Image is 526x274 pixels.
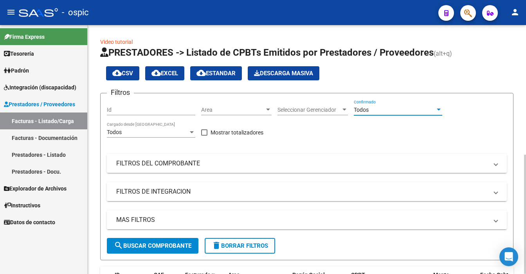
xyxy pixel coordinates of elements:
app-download-masive: Descarga masiva de comprobantes (adjuntos) [248,66,319,80]
span: (alt+q) [434,50,452,57]
mat-panel-title: FILTROS DEL COMPROBANTE [116,159,488,168]
mat-icon: cloud_download [196,68,206,78]
span: - ospic [62,4,89,21]
span: Estandar [196,70,236,77]
span: Tesorería [4,49,34,58]
button: CSV [106,66,139,80]
button: Estandar [190,66,242,80]
span: Todos [107,129,122,135]
span: Descarga Masiva [254,70,313,77]
mat-expansion-panel-header: FILTROS DE INTEGRACION [107,182,507,201]
a: Video tutorial [100,39,133,45]
span: Padrón [4,66,29,75]
mat-icon: cloud_download [112,68,122,78]
span: Borrar Filtros [212,242,268,249]
mat-icon: delete [212,241,221,250]
span: CSV [112,70,133,77]
button: EXCEL [145,66,184,80]
button: Buscar Comprobante [107,238,198,254]
span: EXCEL [151,70,178,77]
mat-expansion-panel-header: FILTROS DEL COMPROBANTE [107,154,507,173]
span: Datos de contacto [4,218,55,227]
span: Seleccionar Gerenciador [277,107,341,113]
div: Open Intercom Messenger [499,247,518,266]
span: Area [201,107,265,113]
mat-icon: search [114,241,123,250]
span: Buscar Comprobante [114,242,191,249]
mat-expansion-panel-header: MAS FILTROS [107,210,507,229]
span: Instructivos [4,201,40,210]
span: Firma Express [4,33,45,41]
button: Descarga Masiva [248,66,319,80]
span: PRESTADORES -> Listado de CPBTs Emitidos por Prestadores / Proveedores [100,47,434,58]
mat-panel-title: MAS FILTROS [116,216,488,224]
span: Todos [354,107,369,113]
button: Borrar Filtros [205,238,275,254]
span: Explorador de Archivos [4,184,67,193]
span: Prestadores / Proveedores [4,100,75,109]
span: Integración (discapacidad) [4,83,76,92]
mat-panel-title: FILTROS DE INTEGRACION [116,187,488,196]
mat-icon: cloud_download [151,68,161,78]
span: Mostrar totalizadores [211,128,263,137]
mat-icon: menu [6,7,16,17]
mat-icon: person [510,7,520,17]
h3: Filtros [107,87,134,98]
